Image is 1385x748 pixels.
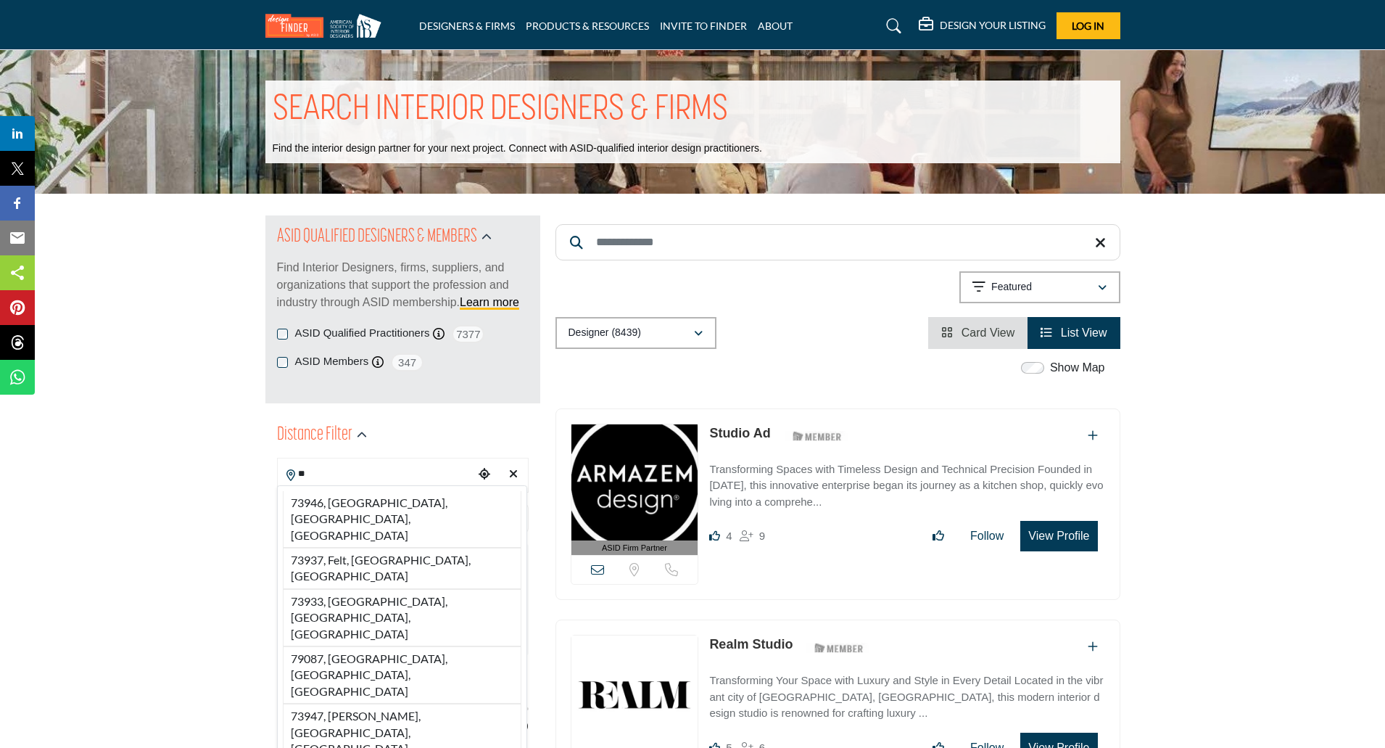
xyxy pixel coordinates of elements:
[452,325,484,343] span: 7377
[1041,326,1107,339] a: View List
[283,646,521,704] li: 79087, [GEOGRAPHIC_DATA], [GEOGRAPHIC_DATA], [GEOGRAPHIC_DATA]
[283,548,521,589] li: 73937, Felt, [GEOGRAPHIC_DATA], [GEOGRAPHIC_DATA]
[872,15,911,38] a: Search
[923,522,954,551] button: Like listing
[277,224,477,250] h2: ASID QUALIFIED DESIGNERS & MEMBERS
[295,353,369,370] label: ASID Members
[1057,12,1120,39] button: Log In
[759,530,765,542] span: 9
[1028,317,1120,349] li: List View
[602,542,667,554] span: ASID Firm Partner
[1088,430,1098,442] a: Add To List
[940,19,1046,32] h5: DESIGN YOUR LISTING
[460,296,519,308] a: Learn more
[273,88,728,133] h1: SEARCH INTERIOR DESIGNERS & FIRMS
[709,424,770,443] p: Studio Ad
[1020,521,1097,551] button: View Profile
[806,638,872,657] img: ASID Members Badge Icon
[569,326,641,340] p: Designer (8439)
[277,422,352,448] h2: Distance Filter
[785,427,850,445] img: ASID Members Badge Icon
[1072,20,1104,32] span: Log In
[277,357,288,368] input: ASID Members checkbox
[277,259,529,311] p: Find Interior Designers, firms, suppliers, and organizations that support the profession and indu...
[526,20,649,32] a: PRODUCTS & RESOURCES
[265,14,389,38] img: Site Logo
[959,271,1120,303] button: Featured
[391,353,423,371] span: 347
[283,491,521,548] li: 73946, [GEOGRAPHIC_DATA], [GEOGRAPHIC_DATA], [GEOGRAPHIC_DATA]
[962,326,1015,339] span: Card View
[474,459,495,490] div: Choose your current location
[571,424,698,541] img: Studio Ad
[991,280,1032,295] p: Featured
[555,224,1120,260] input: Search Keyword
[1050,359,1105,377] label: Show Map
[709,637,793,652] a: Realm Studio
[660,20,747,32] a: INVITE TO FINDER
[503,459,524,490] div: Clear search location
[278,460,474,488] input: Search Location
[928,317,1028,349] li: Card View
[1061,326,1107,339] span: List View
[1088,641,1098,653] a: Add To List
[941,326,1014,339] a: View Card
[740,527,765,545] div: Followers
[709,673,1104,722] p: Transforming Your Space with Luxury and Style in Every Detail Located in the vibrant city of [GEO...
[758,20,793,32] a: ABOUT
[283,589,521,646] li: 73933, [GEOGRAPHIC_DATA], [GEOGRAPHIC_DATA], [GEOGRAPHIC_DATA]
[273,141,762,156] p: Find the interior design partner for your next project. Connect with ASID-qualified interior desi...
[709,453,1104,511] a: Transforming Spaces with Timeless Design and Technical Precision Founded in [DATE], this innovati...
[571,424,698,556] a: ASID Firm Partner
[709,635,793,654] p: Realm Studio
[709,664,1104,722] a: Transforming Your Space with Luxury and Style in Every Detail Located in the vibrant city of [GEO...
[295,325,430,342] label: ASID Qualified Practitioners
[709,530,720,541] i: Likes
[555,317,716,349] button: Designer (8439)
[726,530,732,542] span: 4
[919,17,1046,35] div: DESIGN YOUR LISTING
[709,426,770,440] a: Studio Ad
[709,461,1104,511] p: Transforming Spaces with Timeless Design and Technical Precision Founded in [DATE], this innovati...
[961,522,1013,551] button: Follow
[419,20,515,32] a: DESIGNERS & FIRMS
[277,329,288,340] input: ASID Qualified Practitioners checkbox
